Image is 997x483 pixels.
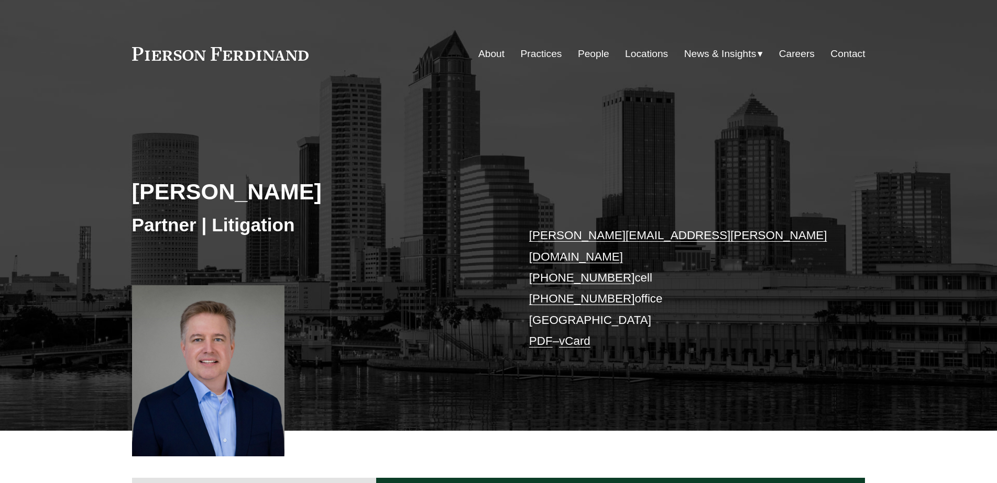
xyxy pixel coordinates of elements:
[132,178,499,205] h2: [PERSON_NAME]
[559,334,590,347] a: vCard
[529,292,635,305] a: [PHONE_NUMBER]
[529,229,827,263] a: [PERSON_NAME][EMAIL_ADDRESS][PERSON_NAME][DOMAIN_NAME]
[529,225,835,352] p: cell office [GEOGRAPHIC_DATA] –
[779,44,815,64] a: Careers
[684,45,757,63] span: News & Insights
[521,44,562,64] a: Practices
[830,44,865,64] a: Contact
[529,271,635,284] a: [PHONE_NUMBER]
[132,214,499,237] h3: Partner | Litigation
[625,44,668,64] a: Locations
[578,44,609,64] a: People
[529,334,553,347] a: PDF
[684,44,763,64] a: folder dropdown
[478,44,505,64] a: About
